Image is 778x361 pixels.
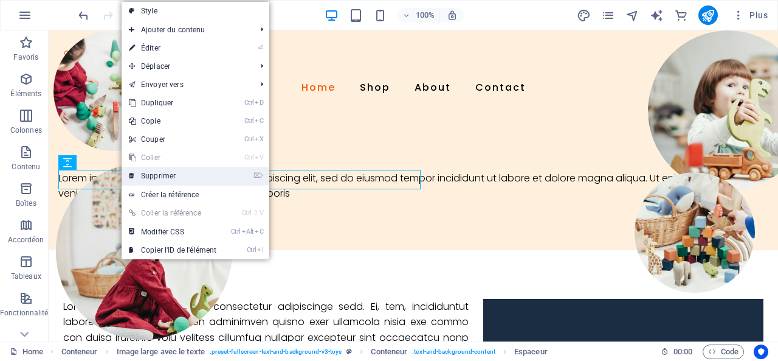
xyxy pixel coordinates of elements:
button: Usercentrics [754,345,768,359]
span: Cliquez pour sélectionner. Double-cliquez pour modifier. [371,345,407,359]
i: I [257,246,263,254]
i: Design (Ctrl+Alt+Y) [577,9,591,23]
a: ⌦Supprimer [122,167,224,185]
a: CtrlAltCModifier CSS [122,223,224,241]
a: Créer la référence [122,186,269,204]
span: 00 00 [673,345,692,359]
i: Lors du redimensionnement, ajuster automatiquement le niveau de zoom en fonction de l'appareil sé... [447,10,458,21]
button: design [577,8,591,23]
i: C [255,228,263,236]
p: Contenu [12,162,40,172]
i: Publier [701,9,715,23]
span: Déplacer [122,57,251,75]
a: CtrlCCopie [122,112,224,130]
i: Pages (Ctrl+Alt+S) [601,9,615,23]
button: 100% [397,8,440,23]
button: commerce [674,8,689,23]
button: publish [698,5,718,25]
button: Plus [728,5,773,25]
i: ⏎ [258,44,263,52]
i: Ctrl [244,99,254,107]
h6: Durée de la session [661,345,693,359]
i: Ctrl [244,135,254,143]
a: Ctrl⇧VColler la référence [122,204,224,222]
p: Favoris [13,52,38,62]
i: X [255,135,263,143]
p: Accordéon [8,235,44,245]
span: . text-and-background-content [412,345,495,359]
button: pages [601,8,616,23]
i: ⌦ [253,172,263,180]
button: undo [76,8,91,23]
i: Cet élément est une présélection personnalisable. [346,348,352,355]
p: Tableaux [11,272,41,281]
i: Annuler : Supprimer les éléments (Ctrl+Z) [77,9,91,23]
i: C [255,117,263,125]
i: Ctrl [244,153,254,161]
a: Envoyer vers [122,75,251,94]
i: Alt [242,228,254,236]
i: D [255,99,263,107]
i: AI Writer [650,9,664,23]
i: ⇧ [253,209,258,217]
i: Ctrl [247,246,256,254]
span: Code [708,345,738,359]
button: navigator [625,8,640,23]
span: Cliquez pour sélectionner. Double-cliquez pour modifier. [61,345,98,359]
span: : [682,347,684,356]
a: CtrlVColler [122,149,224,167]
span: Cliquez pour sélectionner. Double-cliquez pour modifier. [117,345,205,359]
p: Colonnes [10,125,42,135]
a: Style [122,2,269,20]
span: Ajouter du contenu [122,21,251,39]
i: Ctrl [231,228,241,236]
i: V [260,209,263,217]
span: Plus [732,9,768,21]
button: Code [703,345,744,359]
a: CtrlICopier l'ID de l'élément [122,241,224,259]
p: Éléments [10,89,41,99]
a: ⏎Éditer [122,39,224,57]
i: V [255,153,263,161]
i: E-commerce [674,9,688,23]
i: Ctrl [242,209,252,217]
a: CtrlXCouper [122,130,224,149]
a: CtrlDDupliquer [122,94,224,112]
span: Cliquez pour sélectionner. Double-cliquez pour modifier. [514,345,548,359]
span: . preset-fullscreen-text-and-background-v3-toys [210,345,342,359]
button: text_generator [650,8,664,23]
p: Boîtes [16,198,36,208]
i: Ctrl [244,117,254,125]
h6: 100% [415,8,435,23]
nav: breadcrumb [61,345,548,359]
i: Navigateur [625,9,639,23]
a: Cliquez pour annuler la sélection. Double-cliquez pour ouvrir Pages. [10,345,43,359]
